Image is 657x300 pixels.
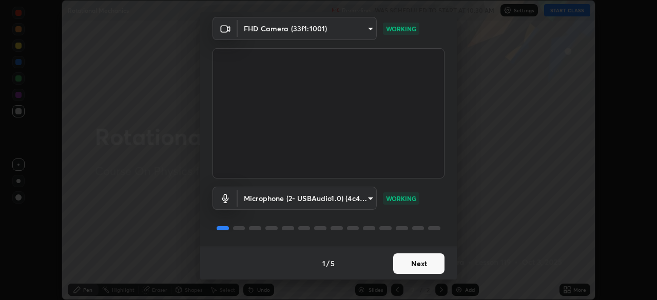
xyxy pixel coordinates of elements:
div: FHD Camera (33f1:1001) [238,17,377,40]
h4: 1 [322,258,325,269]
p: WORKING [386,194,416,203]
button: Next [393,253,445,274]
div: FHD Camera (33f1:1001) [238,187,377,210]
h4: / [326,258,330,269]
h4: 5 [331,258,335,269]
p: WORKING [386,24,416,33]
